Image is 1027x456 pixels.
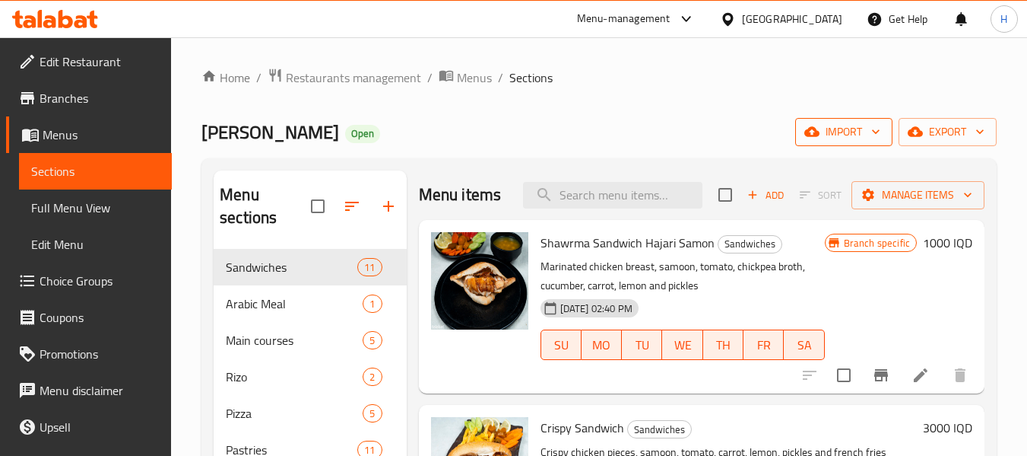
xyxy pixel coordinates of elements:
[718,235,781,253] span: Sandwiches
[588,334,616,356] span: MO
[703,330,743,360] button: TH
[582,330,622,360] button: MO
[622,330,662,360] button: TU
[628,334,656,356] span: TU
[19,226,172,263] a: Edit Menu
[214,395,406,432] div: Pizza5
[302,190,334,222] span: Select all sections
[431,232,528,330] img: Shawrma Sandwich Hajari Samon
[201,115,339,149] span: [PERSON_NAME]
[6,80,172,116] a: Branches
[268,68,421,88] a: Restaurants management
[540,231,715,254] span: Shawrma Sandwich Hajari Samon
[226,295,363,313] span: Arabic Meal
[6,299,172,336] a: Coupons
[220,183,310,229] h2: Menu sections
[795,118,892,146] button: import
[547,334,575,356] span: SU
[6,116,172,153] a: Menus
[838,236,916,250] span: Branch specific
[31,162,160,180] span: Sections
[40,418,160,436] span: Upsell
[6,409,172,445] a: Upsell
[628,421,691,438] span: Sandwiches
[709,334,737,356] span: TH
[498,69,503,87] li: /
[743,330,784,360] button: FR
[345,127,380,140] span: Open
[863,357,899,394] button: Branch-specific-item
[370,188,407,225] button: Add section
[851,181,984,209] button: Manage items
[214,322,406,359] div: Main courses5
[363,295,382,313] div: items
[43,126,160,144] span: Menus
[439,68,492,88] a: Menus
[226,258,357,276] span: Sandwiches
[19,153,172,190] a: Sections
[742,11,842,27] div: [GEOGRAPHIC_DATA]
[745,187,786,204] span: Add
[457,69,492,87] span: Menus
[226,331,363,349] span: Main courses
[40,272,160,290] span: Choice Groups
[363,407,381,421] span: 5
[19,190,172,226] a: Full Menu View
[668,334,696,356] span: WE
[363,404,382,423] div: items
[741,183,790,207] button: Add
[201,68,997,88] nav: breadcrumb
[6,336,172,372] a: Promotions
[419,183,502,206] h2: Menu items
[214,249,406,285] div: Sandwiches11
[540,330,582,360] button: SU
[363,333,381,348] span: 5
[427,69,433,87] li: /
[790,334,818,356] span: SA
[214,359,406,395] div: Rizo2
[923,417,972,438] h6: 3000 IQD
[40,53,160,71] span: Edit Restaurant
[226,404,363,423] span: Pizza
[911,123,984,142] span: export
[807,123,880,142] span: import
[662,330,702,360] button: WE
[6,372,172,409] a: Menu disclaimer
[334,188,370,225] span: Sort sections
[864,186,972,205] span: Manage items
[540,257,825,295] p: Marinated chicken breast, samoon, tomato, chickpea broth, cucumber, carrot, lemon and pickles
[942,357,978,394] button: delete
[523,182,702,209] input: search
[828,359,860,391] span: Select to update
[6,43,172,80] a: Edit Restaurant
[363,368,382,386] div: items
[627,420,692,438] div: Sandwiches
[357,258,382,276] div: items
[540,416,624,439] span: Crispy Sandwich
[577,10,670,28] div: Menu-management
[509,69,553,87] span: Sections
[554,301,639,316] span: [DATE] 02:40 PM
[718,235,782,254] div: Sandwiches
[201,69,250,87] a: Home
[40,345,160,363] span: Promotions
[214,285,406,322] div: Arabic Meal1
[750,334,778,356] span: FR
[358,260,381,275] span: 11
[363,297,381,311] span: 1
[911,366,930,384] a: Edit menu item
[40,89,160,107] span: Branches
[363,370,381,384] span: 2
[784,330,824,360] button: SA
[1000,11,1007,27] span: H
[363,331,382,349] div: items
[286,69,421,87] span: Restaurants management
[31,235,160,254] span: Edit Menu
[40,381,160,400] span: Menu disclaimer
[345,125,380,143] div: Open
[226,368,363,386] span: Rizo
